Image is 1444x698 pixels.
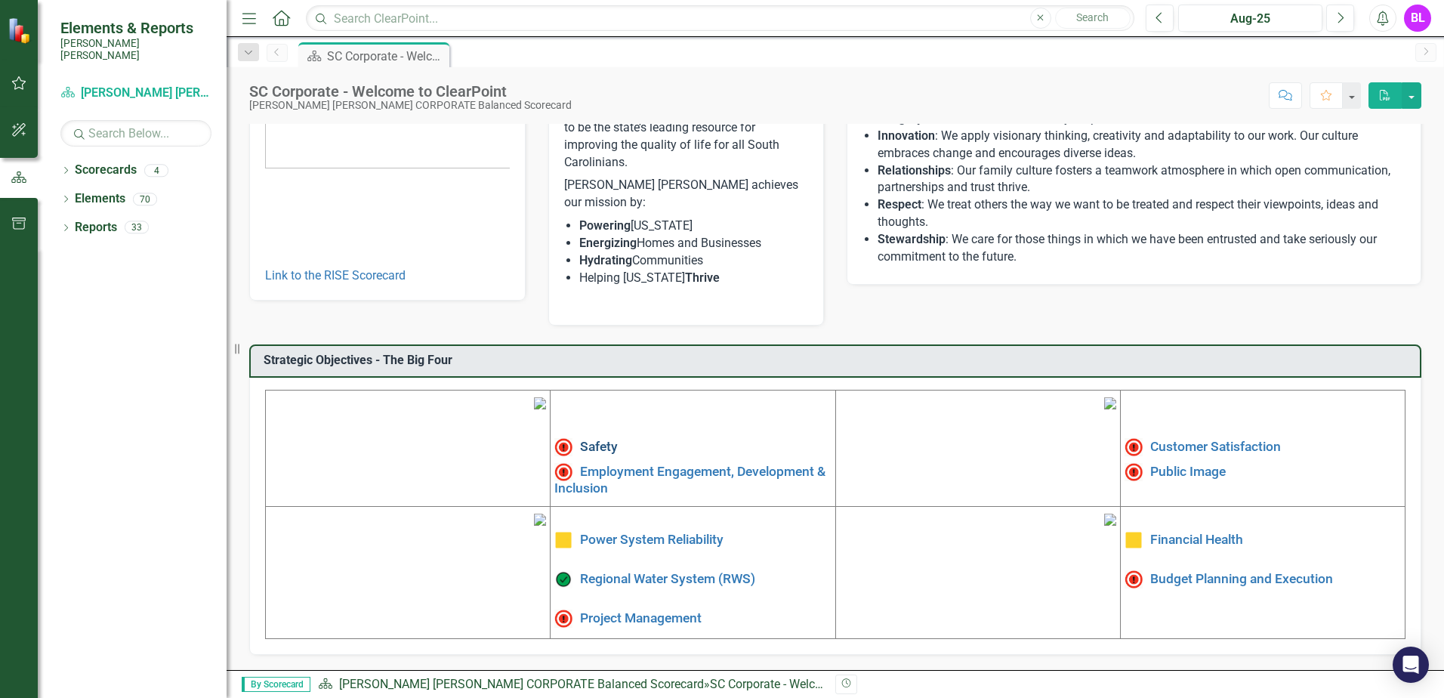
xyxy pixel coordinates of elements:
[8,17,34,44] img: ClearPoint Strategy
[1150,571,1333,586] a: Budget Planning and Execution
[75,162,137,179] a: Scorecards
[554,531,572,549] img: Caution
[75,219,117,236] a: Reports
[534,514,546,526] img: mceclip3%20v3.png
[60,19,211,37] span: Elements & Reports
[534,397,546,409] img: mceclip1%20v4.png
[878,232,946,246] strong: Stewardship
[1125,570,1143,588] img: Not Meeting Target
[264,354,1412,367] h3: Strategic Objectives - The Big Four
[1104,514,1116,526] img: mceclip4.png
[554,463,572,481] img: Not Meeting Target
[339,677,704,691] a: [PERSON_NAME] [PERSON_NAME] CORPORATE Balanced Scorecard
[1150,463,1226,478] a: Public Image
[249,100,572,111] div: [PERSON_NAME] [PERSON_NAME] CORPORATE Balanced Scorecard
[878,196,1405,231] li: : We treat others the way we want to be treated and respect their viewpoints, ideas and thoughts.
[318,676,824,693] div: »
[1404,5,1431,32] button: BL
[878,163,951,178] strong: Relationships
[579,218,809,235] li: [US_STATE]
[579,218,631,233] strong: Powering
[249,83,572,100] div: SC Corporate - Welcome to ClearPoint
[1150,532,1243,547] a: Financial Health
[579,253,632,267] strong: Hydrating
[564,102,809,174] p: [PERSON_NAME] [PERSON_NAME] is to be the state’s leading resource for improving the quality of li...
[579,270,809,287] li: Helping [US_STATE]
[327,47,446,66] div: SC Corporate - Welcome to ClearPoint
[306,5,1134,32] input: Search ClearPoint...
[685,270,720,285] strong: Thrive
[60,85,211,102] a: [PERSON_NAME] [PERSON_NAME] CORPORATE Balanced Scorecard
[878,197,921,212] strong: Respect
[1183,10,1317,28] div: Aug-25
[579,235,809,252] li: Homes and Businesses
[878,128,1405,162] li: : We apply visionary thinking, creativity and adaptability to our work. Our culture embraces chan...
[1076,11,1109,23] span: Search
[710,677,910,691] div: SC Corporate - Welcome to ClearPoint
[579,236,637,250] strong: Energizing
[554,570,572,588] img: On Target
[144,164,168,177] div: 4
[580,610,702,625] a: Project Management
[1104,397,1116,409] img: mceclip2%20v3.png
[1178,5,1322,32] button: Aug-25
[60,120,211,147] input: Search Below...
[265,268,406,283] a: Link to the RISE Scorecard
[242,677,310,692] span: By Scorecard
[1125,463,1143,481] img: Not Meeting Target
[60,37,211,62] small: [PERSON_NAME] [PERSON_NAME]
[75,190,125,208] a: Elements
[878,231,1405,266] li: : We care for those things in which we have been entrusted and take seriously our commitment to t...
[580,571,755,586] a: Regional Water System (RWS)
[554,463,825,495] a: Employment Engagement, Development & Inclusion
[1125,438,1143,456] img: High Alert
[1393,647,1429,683] div: Open Intercom Messenger
[878,162,1405,197] li: : Our family culture fosters a teamwork atmosphere in which open communication, partnerships and ...
[554,610,572,628] img: Not Meeting Target
[1125,531,1143,549] img: Caution
[579,252,809,270] li: Communities
[580,532,724,547] a: Power System Reliability
[580,439,618,454] a: Safety
[554,438,572,456] img: High Alert
[133,193,157,205] div: 70
[125,221,149,234] div: 33
[1055,8,1131,29] button: Search
[878,128,935,143] strong: Innovation
[1150,439,1281,454] a: Customer Satisfaction
[564,174,809,215] p: [PERSON_NAME] [PERSON_NAME] achieves our mission by:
